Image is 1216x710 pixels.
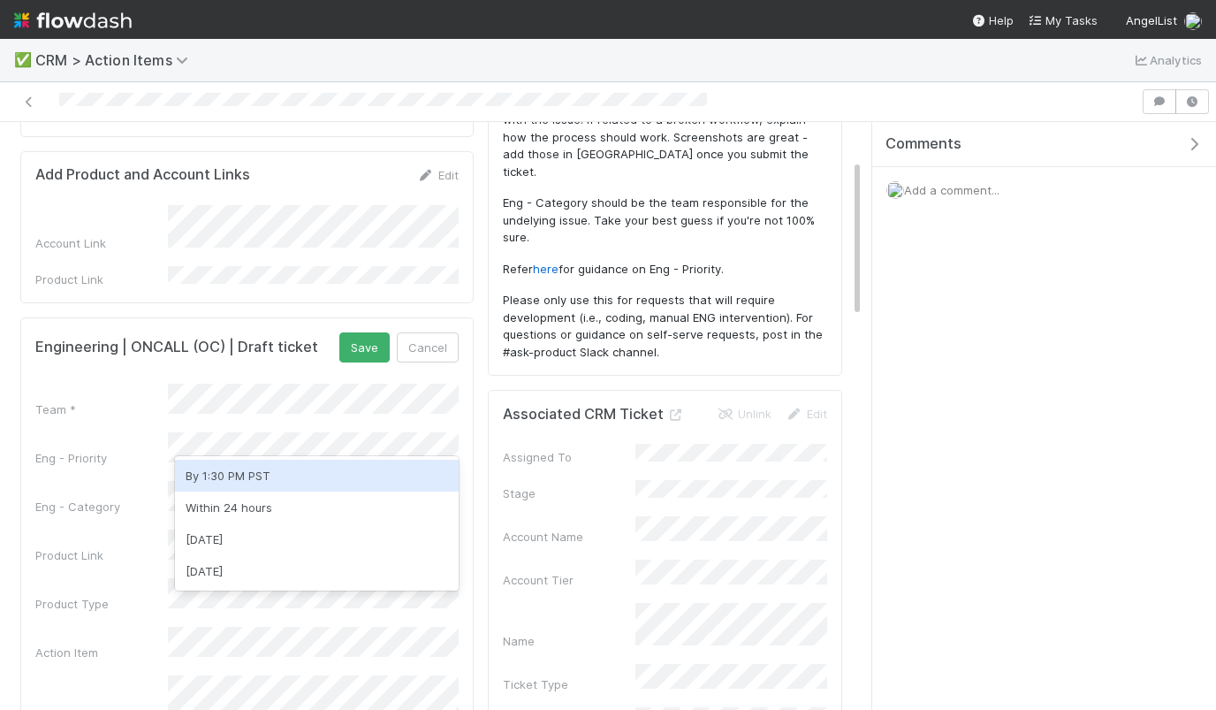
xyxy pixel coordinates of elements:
div: Within 24 hours [175,492,459,523]
div: Product Link [35,546,168,564]
div: Account Tier [503,571,635,589]
span: Add a comment... [904,183,999,197]
a: My Tasks [1028,11,1098,29]
p: Refer for guidance on Eng - Priority. [503,261,827,279]
div: By 1:30 PM PST [175,460,459,492]
span: ✅ [14,52,32,67]
div: Eng - Category [35,498,168,515]
div: [DATE] [175,555,459,587]
p: Eng - Category should be the team responsible for the undelying issue. Take your best guess if yo... [503,195,827,247]
span: CRM > Action Items [35,51,197,69]
button: Save [339,332,390,363]
div: Account Link [35,234,168,252]
button: Cancel [397,332,459,363]
div: Assigned To [503,448,635,466]
img: avatar_d1f4bd1b-0b26-4d9b-b8ad-69b413583d95.png [886,181,904,199]
img: avatar_d1f4bd1b-0b26-4d9b-b8ad-69b413583d95.png [1184,12,1202,30]
div: Product Type [35,595,168,613]
div: Team * [35,401,168,418]
div: Ticket Type [503,676,635,693]
div: Product Link [35,271,168,288]
p: Please only use this for requests that will require development (i.e., coding, manual ENG interve... [503,292,827,361]
div: Stage [503,485,635,502]
a: here [533,262,559,276]
span: My Tasks [1028,13,1098,27]
a: Edit [417,168,459,182]
img: logo-inverted-e16ddd16eac7371096b0.svg [14,5,132,35]
span: AngelList [1126,13,1177,27]
span: Comments [885,135,961,153]
div: Help [971,11,1014,29]
h5: Engineering | ONCALL (OC) | Draft ticket [35,339,318,356]
a: Unlink [717,407,771,421]
a: Edit [786,407,827,421]
p: Provide context, a clear ask, and a direct link to the page with the issue. If related to a broke... [503,95,827,181]
div: Account Name [503,528,635,546]
div: Action Item [35,644,168,661]
a: Analytics [1132,50,1202,71]
div: [DATE] [175,523,459,555]
div: Name [503,632,635,650]
h5: Add Product and Account Links [35,166,250,184]
h5: Associated CRM Ticket [503,406,685,424]
div: Eng - Priority [35,449,168,467]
